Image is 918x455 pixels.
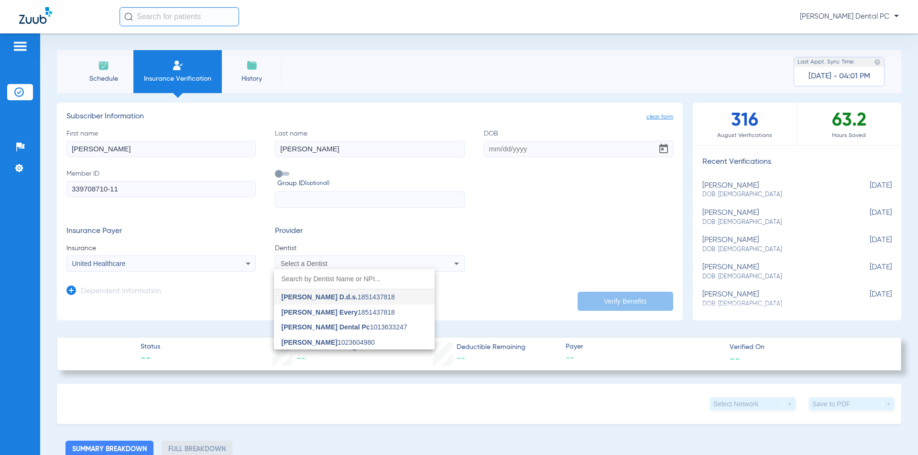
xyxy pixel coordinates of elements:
[282,323,370,331] span: [PERSON_NAME] Dental Pc
[282,309,395,316] span: 1851437818
[274,269,435,289] input: dropdown search
[282,293,358,301] span: [PERSON_NAME] D.d.s.
[282,294,395,300] span: 1851437818
[282,324,407,330] span: 1013633247
[282,308,358,316] span: [PERSON_NAME] Every
[282,339,338,346] span: [PERSON_NAME]
[870,409,918,455] iframe: Chat Widget
[282,339,375,346] span: 1023604980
